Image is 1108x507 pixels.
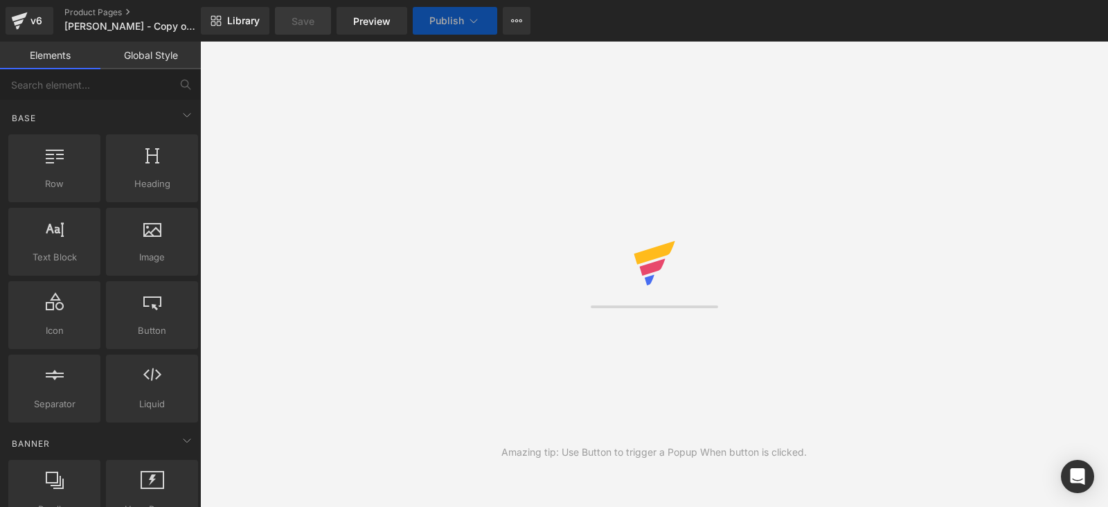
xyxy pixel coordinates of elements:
div: Amazing tip: Use Button to trigger a Popup When button is clicked. [501,445,807,460]
span: Separator [12,397,96,411]
span: Button [110,323,194,338]
button: More [503,7,530,35]
span: Save [292,14,314,28]
span: Text Block [12,250,96,265]
span: Banner [10,437,51,450]
div: Open Intercom Messenger [1061,460,1094,493]
div: v6 [28,12,45,30]
span: Publish [429,15,464,26]
a: New Library [201,7,269,35]
a: Product Pages [64,7,224,18]
a: v6 [6,7,53,35]
button: Publish [413,7,497,35]
span: Base [10,112,37,125]
a: Global Style [100,42,201,69]
span: Preview [353,14,391,28]
span: Liquid [110,397,194,411]
span: Row [12,177,96,191]
span: Image [110,250,194,265]
span: [PERSON_NAME] - Copy of Alpha MK2 20W-Newest [64,21,197,32]
span: Heading [110,177,194,191]
span: Icon [12,323,96,338]
a: Preview [337,7,407,35]
span: Library [227,15,260,27]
